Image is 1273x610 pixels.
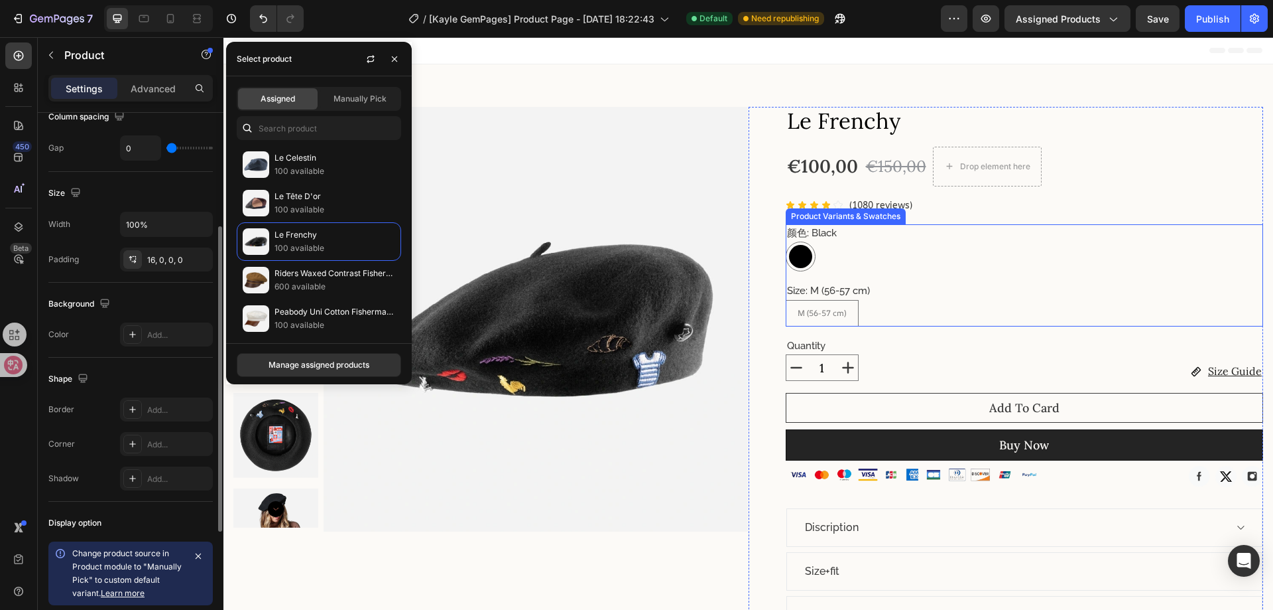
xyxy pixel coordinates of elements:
[48,108,127,126] div: Column spacing
[274,190,395,203] p: Le Tête D'or
[48,254,79,266] div: Padding
[699,13,727,25] span: Default
[562,187,615,205] legend: 颜色: Black
[243,151,269,178] img: collections
[72,548,182,598] span: Change product source in Product module to "Manually Pick" to custom default variant.
[261,93,295,105] span: Assigned
[121,136,160,160] input: Auto
[243,228,269,255] img: collections
[101,588,145,598] a: Learn more
[237,353,401,377] button: Manage assigned products
[766,362,836,380] div: Add To card
[274,319,395,332] p: 100 available
[565,173,680,185] div: Product Variants & Swatches
[1016,12,1101,26] span: Assigned Products
[562,117,636,141] div: €100,00
[147,404,210,416] div: Add...
[429,12,654,26] span: [Kayle GemPages] Product Page - [DATE] 18:22:43
[583,318,615,343] input: quantity
[423,12,426,26] span: /
[985,327,1038,341] a: Size Guide
[147,254,210,266] div: 16, 0, 0, 0
[563,393,1040,423] button: Buy Now
[641,116,704,143] div: €150,00
[131,82,176,96] p: Advanced
[48,473,79,485] div: Shadow
[1018,429,1040,450] img: Alt Image
[1228,545,1260,577] div: Open Intercom Messenger
[10,243,32,254] div: Beta
[48,517,101,529] div: Display option
[562,70,1040,99] h1: Le Frenchy
[1136,5,1180,32] button: Save
[274,151,395,165] p: Le Celestin
[147,473,210,485] div: Add...
[269,359,369,371] div: Manage assigned products
[66,82,103,96] p: Settings
[274,242,395,255] p: 100 available
[13,141,32,152] div: 450
[274,203,395,216] p: 100 available
[48,404,74,416] div: Border
[737,124,807,135] div: Drop element here
[147,329,210,341] div: Add...
[48,295,113,313] div: Background
[992,429,1013,450] img: Alt Image
[223,37,1273,610] iframe: Design area
[274,165,395,178] p: 100 available
[64,47,177,63] p: Product
[562,300,790,318] div: Quantity
[581,570,649,586] p: Free Shipping
[562,245,648,263] legend: Size: M (56-57 cm)
[87,11,93,27] p: 7
[574,270,623,281] span: M (56-57 cm)
[250,5,304,32] div: Undo/Redo
[48,142,64,154] div: Gap
[147,439,210,451] div: Add...
[563,318,583,343] button: decrement
[121,212,212,236] input: Auto
[5,5,99,32] button: 7
[243,305,269,332] img: collections
[48,370,91,388] div: Shape
[626,161,689,175] p: (1080 reviews)
[965,429,987,450] img: Alt Image
[237,53,292,65] div: Select product
[274,280,395,293] p: 600 available
[48,329,69,341] div: Color
[776,399,825,417] div: Buy Now
[1185,5,1241,32] button: Publish
[48,218,70,230] div: Width
[562,356,1040,386] button: Add To card
[965,429,987,450] a: Image Title
[243,267,269,293] img: collections
[274,228,395,242] p: Le Frenchy
[615,318,635,343] button: increment
[751,13,819,25] span: Need republishing
[581,483,635,498] p: Discription
[274,305,395,319] p: Peabody Uni Cotton Fisherman´s Cap
[243,190,269,216] img: collections
[333,93,387,105] span: Manually Pick
[237,116,401,140] input: Search in Settings & Advanced
[48,185,84,202] div: Size
[48,438,75,450] div: Corner
[562,429,829,447] img: gempages_560307868822144090-e59e9abe-9e8f-4a65-b1dc-79f9a9e858ef.png
[274,267,395,280] p: Riders Waxed Contrast Fisherman´s Cap
[1018,429,1040,450] a: Image Title
[992,429,1013,450] a: Image Title
[581,526,616,542] p: Size+fit
[1004,5,1130,32] button: Assigned Products
[1196,12,1229,26] div: Publish
[1147,13,1169,25] span: Save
